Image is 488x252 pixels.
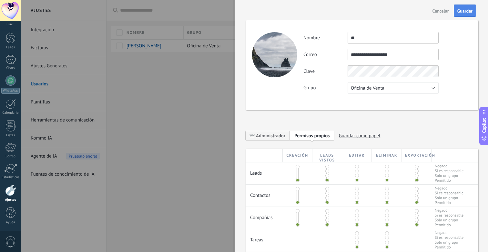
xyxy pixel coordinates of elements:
[348,82,439,94] button: Oficina de Venta
[294,133,330,139] span: Permisos propios
[1,45,20,50] div: Leads
[435,230,463,235] span: Negado
[1,175,20,179] div: Estadísticas
[435,196,463,200] span: Sólo un grupo
[432,9,449,13] span: Cancelar
[1,66,20,70] div: Chats
[435,208,463,213] span: Negado
[372,149,402,162] div: Eliminar
[303,68,348,74] label: Clave
[435,173,463,178] span: Sólo un grupo
[246,229,283,246] div: Tareas
[351,85,384,91] span: Oficina de Venta
[342,149,372,162] div: Editar
[435,218,463,223] span: Sólo un grupo
[435,223,463,228] span: Permitido
[246,207,283,224] div: Compañías
[435,213,463,218] span: Si es responsable
[435,169,463,173] span: Si es responsable
[303,85,348,91] label: Grupo
[435,235,463,240] span: Si es responsable
[1,198,20,202] div: Ajustes
[312,149,342,162] div: Leads vistos
[435,245,463,250] span: Permitido
[481,118,487,133] span: Copilot
[246,185,283,202] div: Contactos
[430,5,452,16] button: Cancelar
[435,200,463,205] span: Permitido
[283,149,312,162] div: Creación
[1,88,20,94] div: WhatsApp
[1,111,20,115] div: Calendario
[1,154,20,159] div: Correo
[435,240,463,245] span: Sólo un grupo
[454,5,476,17] button: Guardar
[303,35,348,41] label: Nombre
[402,149,432,162] div: Exportación
[435,191,463,196] span: Si es responsable
[435,186,463,191] span: Negado
[435,164,463,169] span: Negado
[1,133,20,138] div: Listas
[303,52,348,58] label: Correo
[339,131,381,141] span: Guardar como papel
[246,162,283,179] div: Leads
[256,133,285,139] span: Administrador
[290,131,334,141] span: Añadir nueva función
[246,131,290,141] span: Administrador
[435,178,463,183] span: Permitido
[1,220,20,225] div: Ayuda
[457,9,473,13] span: Guardar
